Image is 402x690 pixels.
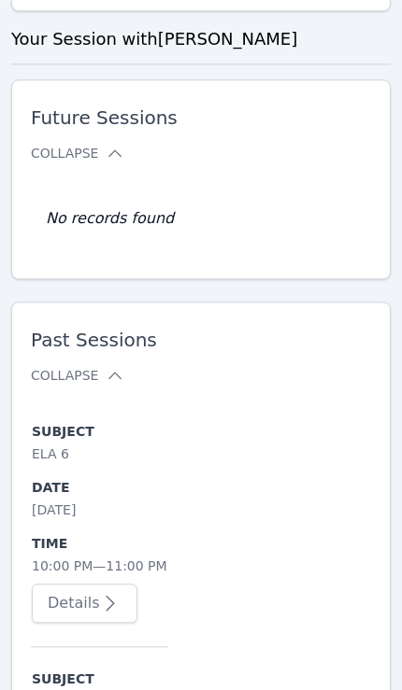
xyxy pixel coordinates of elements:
[32,584,137,623] button: Details
[32,669,167,688] span: Subject
[31,177,175,260] td: No records found
[31,329,371,351] span: Past Sessions
[31,144,124,162] button: Collapse
[32,500,167,519] div: [DATE]
[32,534,167,553] span: Time
[32,444,167,463] span: ELA 6
[11,26,391,52] h3: Your Session with [PERSON_NAME]
[31,366,124,385] button: Collapse
[32,422,167,441] span: Subject
[32,558,167,573] span: 10:00 PM — 11:00 PM
[32,478,167,497] span: Date
[31,106,371,129] span: Future Sessions
[31,400,168,647] tr: SubjectELA 6Date[DATE]Time10:00 PM—11:00 PMDetails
